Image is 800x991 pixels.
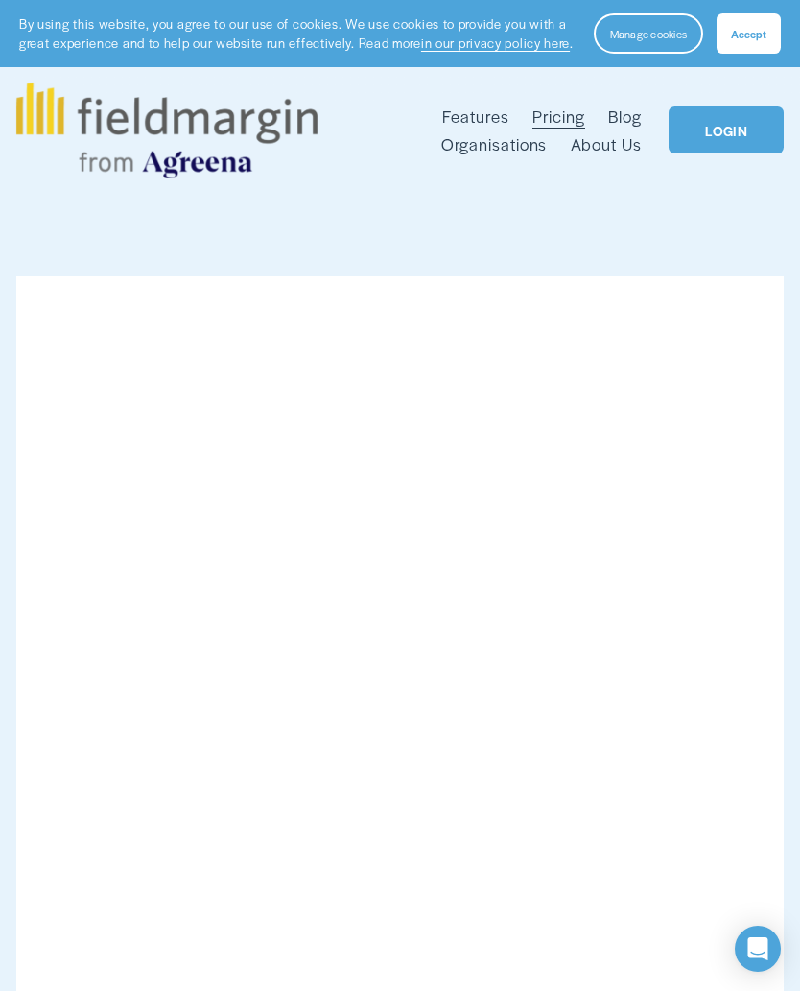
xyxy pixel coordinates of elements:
span: Features [442,105,508,129]
a: Blog [608,103,642,130]
a: Organisations [441,130,548,158]
button: Accept [717,13,781,54]
button: Manage cookies [594,13,703,54]
a: in our privacy policy here [421,34,570,52]
a: LOGIN [669,106,784,153]
span: Accept [731,26,766,41]
div: Open Intercom Messenger [735,926,781,972]
img: fieldmargin.com [16,83,318,178]
p: By using this website, you agree to our use of cookies. We use cookies to provide you with a grea... [19,14,575,52]
a: folder dropdown [442,103,508,130]
span: Manage cookies [610,26,687,41]
a: Pricing [532,103,585,130]
a: About Us [571,130,642,158]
